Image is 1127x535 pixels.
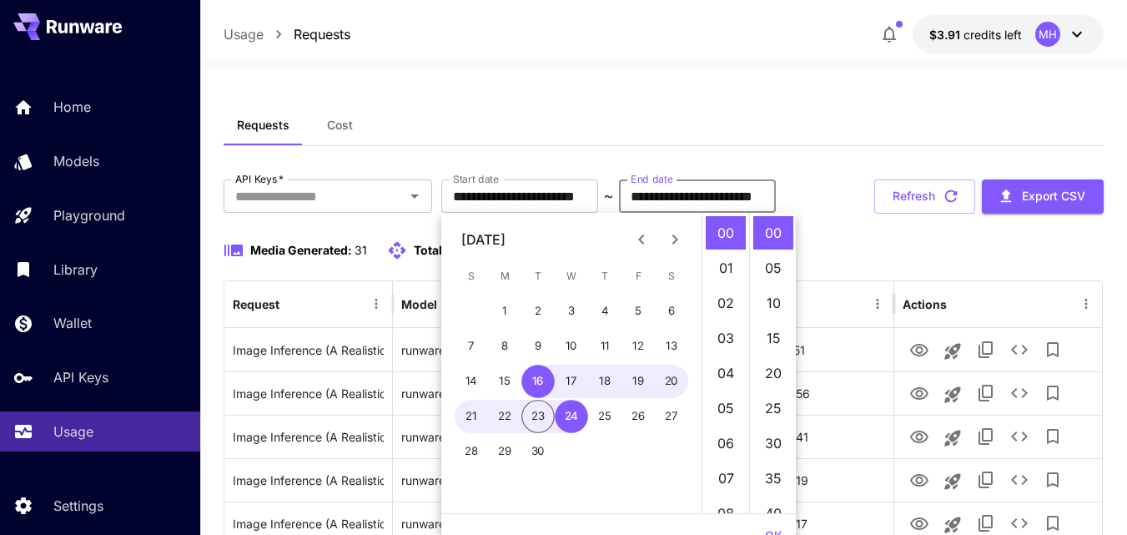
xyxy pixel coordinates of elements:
div: Click to copy prompt [233,372,384,415]
span: $3.91 [929,28,963,42]
button: 27 [655,400,688,433]
button: 4 [588,295,621,328]
span: Friday [623,260,653,293]
li: 7 hours [706,462,746,495]
button: See details [1003,333,1036,366]
button: Next month [658,223,692,256]
div: runware:100@1 [393,328,560,371]
button: 24 [555,400,588,433]
li: 5 minutes [753,251,793,285]
button: View [903,462,936,497]
div: 23 Sep, 2025 09:56 [727,371,893,415]
button: 29 [488,435,521,468]
button: View [903,376,936,410]
button: Sort [281,292,304,315]
button: View [903,419,936,453]
button: 13 [655,330,688,363]
div: [DATE] [461,230,506,250]
li: 6 hours [706,426,746,460]
span: Total API requests: [414,243,521,257]
button: 26 [621,400,655,433]
button: Open [403,184,426,208]
li: 35 minutes [753,462,793,495]
button: Menu [866,292,889,315]
button: 25 [588,400,621,433]
li: 0 minutes [753,216,793,250]
button: 7 [455,330,488,363]
span: Cost [327,118,353,133]
button: 1 [488,295,521,328]
li: 4 hours [706,356,746,390]
li: 40 minutes [753,497,793,530]
button: $3.9051MH [913,15,1104,53]
button: Launch in playground [936,465,969,498]
a: Requests [294,24,350,44]
li: 15 minutes [753,321,793,355]
button: Add to library [1036,376,1069,410]
button: Refresh [874,179,975,214]
div: Model [401,297,437,311]
p: Wallet [53,313,92,333]
button: 30 [521,435,555,468]
button: Launch in playground [936,378,969,411]
button: 14 [455,365,488,398]
span: Tuesday [523,260,553,293]
button: Copy TaskUUID [969,463,1003,497]
button: Add to library [1036,463,1069,497]
div: Request [233,297,279,311]
button: Copy TaskUUID [969,376,1003,410]
p: Library [53,260,98,280]
button: Launch in playground [936,335,969,368]
label: Start date [453,172,499,186]
span: 31 [355,243,367,257]
a: Usage [224,24,264,44]
span: Saturday [657,260,687,293]
button: Menu [365,292,388,315]
ul: Select minutes [749,213,796,513]
div: 23 Sep, 2025 09:19 [727,458,893,502]
li: 8 hours [706,497,746,530]
span: Media Generated: [250,243,352,257]
span: Requests [237,118,289,133]
ul: Select hours [702,213,749,513]
button: 19 [621,365,655,398]
span: Wednesday [556,260,586,293]
nav: breadcrumb [224,24,350,44]
button: Add to library [1036,333,1069,366]
div: Click to copy prompt [233,416,384,458]
p: Playground [53,205,125,225]
button: 23 [521,400,555,433]
li: 5 hours [706,391,746,425]
button: Copy TaskUUID [969,420,1003,453]
p: Models [53,151,99,171]
button: Sort [439,292,462,315]
li: 10 minutes [753,286,793,320]
span: credits left [963,28,1022,42]
div: Click to copy prompt [233,459,384,502]
button: Copy TaskUUID [969,333,1003,366]
button: 18 [588,365,621,398]
div: runware:100@1 [393,458,560,502]
button: 20 [655,365,688,398]
span: Sunday [456,260,486,293]
button: Launch in playground [936,421,969,455]
div: runware:100@1 [393,371,560,415]
li: 25 minutes [753,391,793,425]
div: 23 Sep, 2025 09:41 [727,415,893,458]
button: Previous month [625,223,658,256]
div: 23 Sep, 2025 10:51 [727,328,893,371]
button: Menu [1074,292,1098,315]
button: 3 [555,295,588,328]
button: 2 [521,295,555,328]
div: $3.9051 [929,26,1022,43]
button: 28 [455,435,488,468]
button: Add to library [1036,420,1069,453]
p: Settings [53,496,103,516]
li: 3 hours [706,321,746,355]
button: View [903,332,936,366]
p: Usage [53,421,93,442]
li: 1 hours [706,251,746,285]
button: 11 [588,330,621,363]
